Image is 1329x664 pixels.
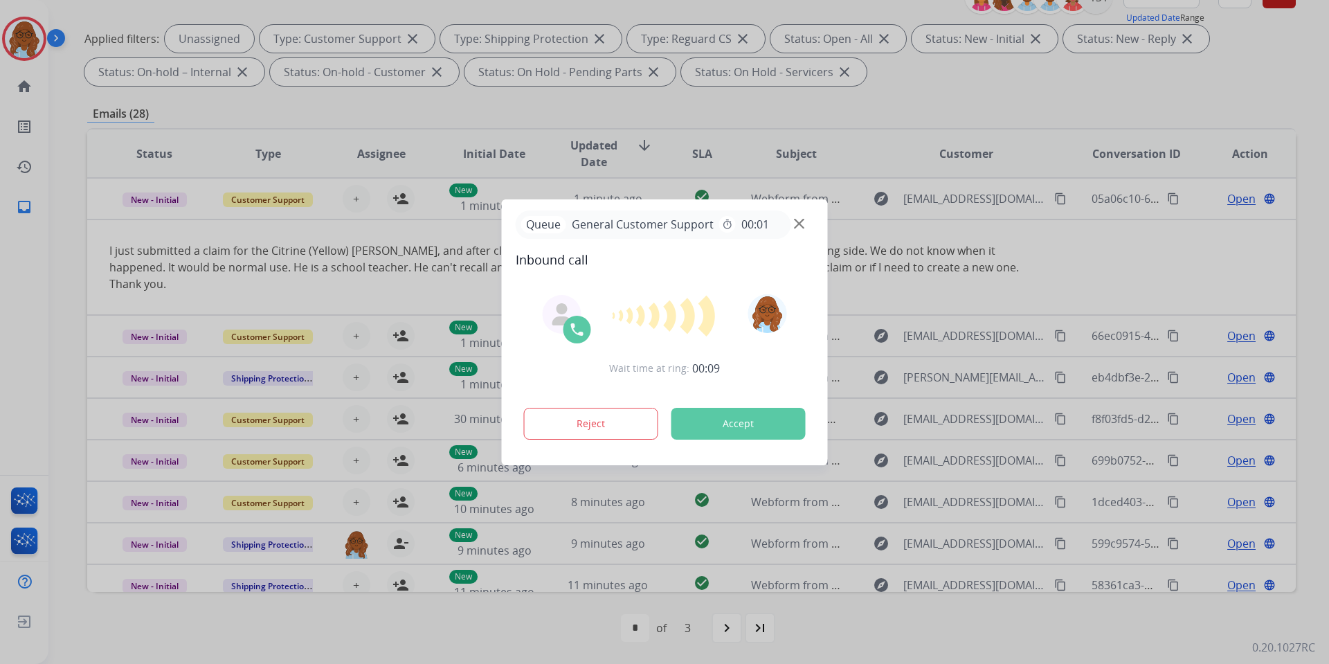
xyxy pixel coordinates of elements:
button: Reject [524,408,658,440]
p: Queue [521,216,566,233]
img: call-icon [569,321,586,338]
span: General Customer Support [566,216,719,233]
span: Wait time at ring: [609,361,689,375]
mat-icon: timer [722,219,733,230]
img: avatar [748,294,786,333]
p: 0.20.1027RC [1252,639,1315,656]
button: Accept [671,408,806,440]
img: agent-avatar [551,303,573,325]
img: close-button [794,218,804,228]
span: Inbound call [516,250,814,269]
span: 00:09 [692,360,720,377]
span: 00:01 [741,216,769,233]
